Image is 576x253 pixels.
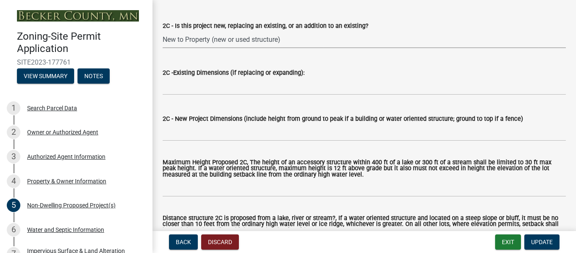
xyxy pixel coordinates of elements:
[163,70,305,76] label: 2C -Existing Dimensions (if replacing or expanding):
[27,178,106,184] div: Property & Owner Information
[27,202,116,208] div: Non-Dwelling Proposed Project(s)
[27,129,98,135] div: Owner or Authorized Agent
[201,234,239,250] button: Discard
[169,234,198,250] button: Back
[176,239,191,245] span: Back
[163,160,566,178] label: Maximum Height Proposed 2C, The height of an accessory structure within 400 ft of a lake or 300 f...
[7,174,20,188] div: 4
[7,150,20,163] div: 3
[163,116,523,122] label: 2C - New Project Dimensions (include height from ground to peak if a building or water oriented s...
[78,68,110,84] button: Notes
[17,73,74,80] wm-modal-confirm: Summary
[27,227,104,233] div: Water and Septic Information
[17,30,146,55] h4: Zoning-Site Permit Application
[163,215,566,234] label: Distance structure 2C is proposed from a lake, river or stream?, If a water oriented structure an...
[495,234,521,250] button: Exit
[27,105,77,111] div: Search Parcel Data
[17,68,74,84] button: View Summary
[531,239,553,245] span: Update
[17,10,139,22] img: Becker County, Minnesota
[524,234,559,250] button: Update
[7,125,20,139] div: 2
[17,58,136,66] span: SITE2023-177761
[27,154,105,160] div: Authorized Agent Information
[7,223,20,237] div: 6
[7,199,20,212] div: 5
[163,23,368,29] label: 2C - Is this project new, replacing an existing, or an addition to an existing?
[78,73,110,80] wm-modal-confirm: Notes
[7,101,20,115] div: 1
